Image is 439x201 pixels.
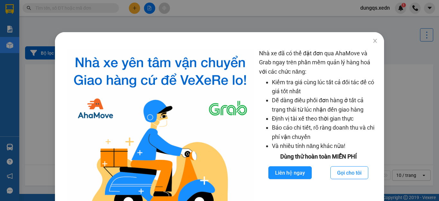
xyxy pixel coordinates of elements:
[259,152,378,161] div: Dùng thử hoàn toàn MIỄN PHÍ
[366,32,384,50] button: Close
[272,96,378,114] li: Dễ dàng điều phối đơn hàng ở tất cả trạng thái từ lúc nhận đến giao hàng
[272,142,378,151] li: Và nhiều tính năng khác nữa!
[337,169,362,177] span: Gọi cho tôi
[272,78,378,96] li: Kiểm tra giá cùng lúc tất cả đối tác để có giá tốt nhất
[272,114,378,123] li: Định vị tài xế theo thời gian thực
[372,38,378,43] span: close
[272,123,378,142] li: Báo cáo chi tiết, rõ ràng doanh thu và chi phí vận chuyển
[268,166,312,179] button: Liên hệ ngay
[330,166,368,179] button: Gọi cho tôi
[275,169,305,177] span: Liên hệ ngay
